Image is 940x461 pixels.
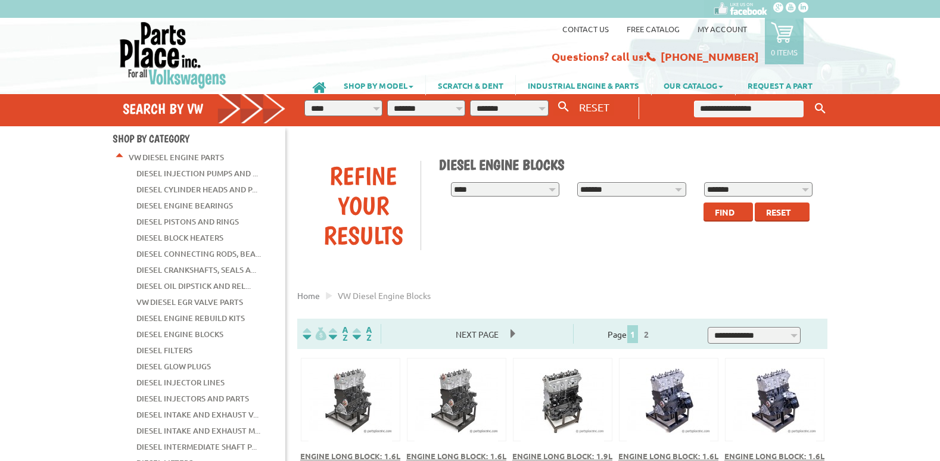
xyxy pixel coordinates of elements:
p: 0 items [771,47,798,57]
img: Sort by Headline [326,327,350,341]
span: 1 [627,325,638,343]
button: Find [704,203,753,222]
a: REQUEST A PART [736,75,824,95]
img: Sort by Sales Rank [350,327,374,341]
div: Refine Your Results [306,161,421,250]
a: Diesel Engine Blocks [136,326,223,342]
a: VW Diesel Engine Parts [129,149,224,165]
span: Next Page [444,325,511,343]
button: Search By VW... [553,98,574,116]
div: Page [573,324,687,344]
a: Diesel Oil Dipstick and Rel... [136,278,251,294]
a: Diesel Crankshafts, Seals a... [136,262,256,278]
button: Reset [755,203,810,222]
span: VW diesel engine blocks [338,290,431,301]
a: Diesel Intake and Exhaust V... [136,407,259,422]
a: SHOP BY MODEL [332,75,425,95]
a: Next Page [444,329,511,339]
a: Diesel Intake and Exhaust M... [136,423,260,438]
a: Diesel Glow Plugs [136,359,211,374]
a: OUR CATALOG [652,75,735,95]
a: VW Diesel EGR Valve Parts [136,294,243,310]
a: Diesel Injectors and Parts [136,391,249,406]
a: 0 items [765,18,804,64]
a: Diesel Intermediate Shaft P... [136,439,257,454]
a: SCRATCH & DENT [426,75,515,95]
a: 2 [641,329,652,339]
a: Diesel Block Heaters [136,230,223,245]
img: filterpricelow.svg [303,327,326,341]
img: Parts Place Inc! [119,21,228,89]
a: Diesel Connecting Rods, Bea... [136,246,261,261]
a: INDUSTRIAL ENGINE & PARTS [516,75,651,95]
span: Find [715,207,734,217]
a: Home [297,290,320,301]
button: RESET [574,98,614,116]
h4: Search by VW [123,100,286,117]
button: Keyword Search [811,99,829,119]
a: Diesel Engine Rebuild Kits [136,310,245,326]
span: Reset [766,207,791,217]
h4: Shop By Category [113,132,285,145]
a: Diesel Injector Lines [136,375,225,390]
a: Diesel Filters [136,342,192,358]
a: Contact us [562,24,609,34]
a: Diesel Engine Bearings [136,198,233,213]
a: My Account [698,24,747,34]
span: RESET [579,101,609,113]
a: Diesel Cylinder Heads and P... [136,182,257,197]
a: Free Catalog [627,24,680,34]
h1: Diesel Engine Blocks [439,156,819,173]
a: Diesel Injection Pumps and ... [136,166,258,181]
a: Diesel Pistons and Rings [136,214,239,229]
